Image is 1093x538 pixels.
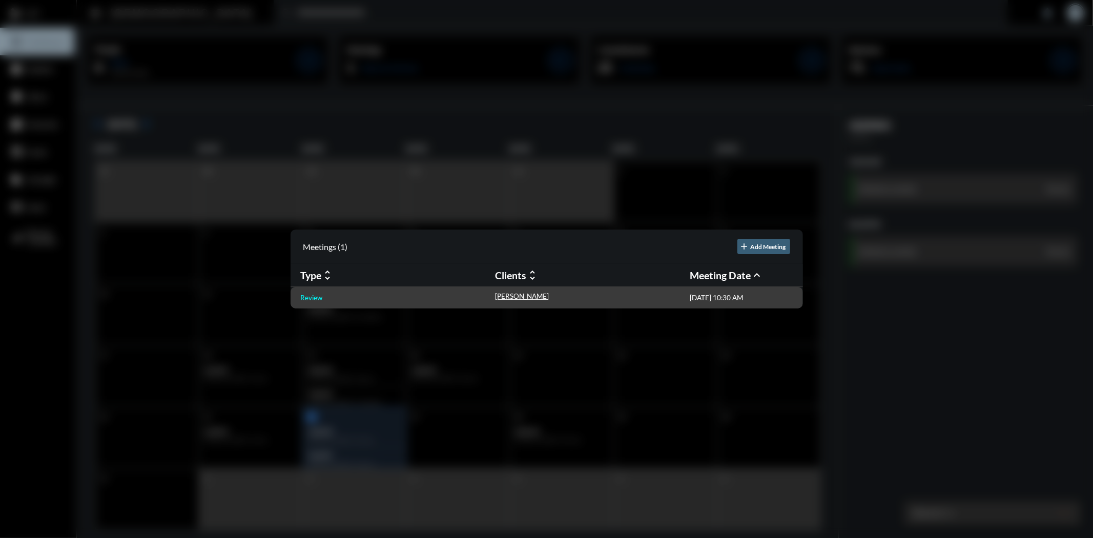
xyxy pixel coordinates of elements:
[496,270,527,281] h2: Clients
[751,269,764,281] mat-icon: expand_less
[690,270,751,281] h2: Meeting Date
[496,292,549,300] p: [PERSON_NAME]
[527,269,539,281] mat-icon: unfold_more
[690,294,744,302] p: [DATE] 10:30 AM
[739,241,750,252] mat-icon: add
[301,294,323,302] p: Review
[301,270,322,281] h2: Type
[737,239,790,254] button: Add Meeting
[322,269,334,281] mat-icon: unfold_more
[303,242,348,252] h2: Meetings (1)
